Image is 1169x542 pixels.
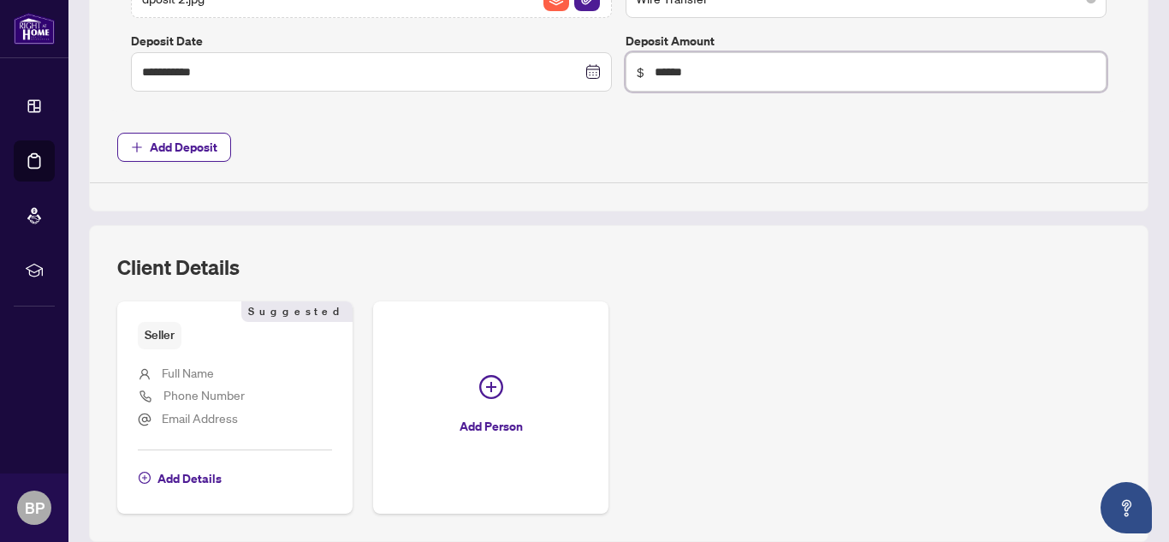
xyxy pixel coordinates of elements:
span: plus [131,141,143,153]
span: Suggested [241,301,353,322]
span: $ [637,63,644,81]
span: plus-circle [479,375,503,399]
button: Add Deposit [117,133,231,162]
span: Add Details [157,465,222,492]
span: Full Name [162,365,214,380]
span: Add Deposit [150,134,217,161]
span: plus-circle [139,472,151,484]
span: Phone Number [163,387,245,402]
button: Open asap [1101,482,1152,533]
img: logo [14,13,55,45]
span: Add Person [460,413,523,440]
span: Email Address [162,410,238,426]
label: Deposit Amount [626,32,1107,51]
label: Deposit Date [131,32,612,51]
span: BP [25,496,45,520]
button: Add Details [138,464,223,493]
span: Seller [138,322,181,348]
button: Add Person [373,301,608,513]
h2: Client Details [117,253,240,281]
